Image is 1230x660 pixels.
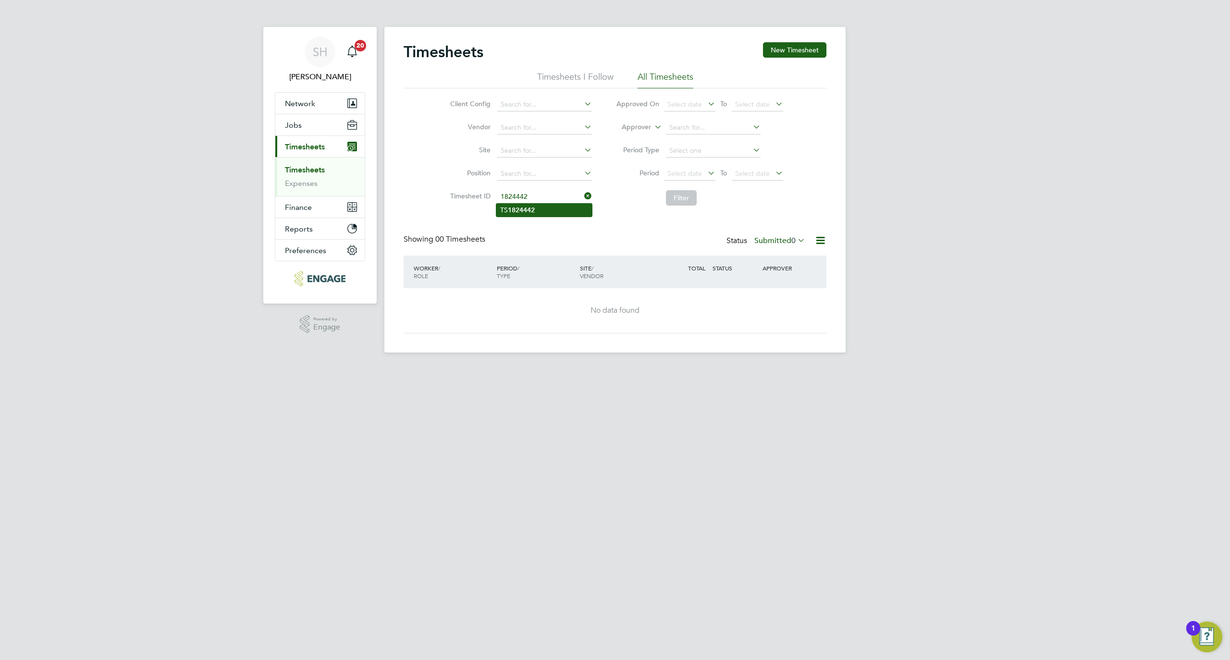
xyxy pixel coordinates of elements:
a: Go to home page [275,271,365,286]
span: Preferences [285,246,326,255]
span: Engage [313,323,340,331]
input: Search for... [497,144,592,158]
input: Search for... [497,190,592,204]
span: / [438,264,440,272]
label: Timesheet ID [447,192,491,200]
span: Finance [285,203,312,212]
div: Timesheets [275,157,365,196]
input: Search for... [497,121,592,134]
a: Timesheets [285,165,325,174]
span: Network [285,99,315,108]
a: Expenses [285,179,318,188]
span: Reports [285,224,313,233]
div: APPROVER [760,259,810,277]
a: 20 [343,37,362,67]
span: Stacey Huntley [275,71,365,83]
span: Select date [735,100,770,109]
h2: Timesheets [404,42,483,61]
input: Select one [666,144,761,158]
label: Submitted [754,236,805,245]
button: Open Resource Center, 1 new notification [1192,622,1222,652]
div: No data found [413,306,817,316]
button: Timesheets [275,136,365,157]
span: SH [313,46,328,58]
span: 20 [355,40,366,51]
span: / [591,264,593,272]
input: Search for... [666,121,761,134]
a: Powered byEngage [300,315,341,333]
div: WORKER [411,259,494,284]
nav: Main navigation [263,27,377,304]
button: Network [275,93,365,114]
input: Search for... [497,167,592,181]
li: Timesheets I Follow [537,71,614,88]
button: Reports [275,218,365,239]
span: To [717,167,730,179]
div: SITE [578,259,661,284]
span: Jobs [285,121,302,130]
span: VENDOR [580,272,603,280]
label: Period [616,169,659,177]
b: 1824442 [508,206,535,214]
input: Search for... [497,98,592,111]
label: Position [447,169,491,177]
span: / [517,264,519,272]
span: Timesheets [285,142,325,151]
label: Site [447,146,491,154]
button: Filter [666,190,697,206]
button: Jobs [275,114,365,135]
li: All Timesheets [638,71,693,88]
span: 00 Timesheets [435,234,485,244]
label: Client Config [447,99,491,108]
label: Vendor [447,122,491,131]
li: TS [496,204,592,217]
span: Select date [667,100,702,109]
span: Powered by [313,315,340,323]
button: Finance [275,196,365,218]
div: Status [726,234,807,248]
span: Select date [667,169,702,178]
div: Showing [404,234,487,244]
label: Approver [608,122,651,132]
button: New Timesheet [763,42,826,58]
button: Preferences [275,240,365,261]
span: Select date [735,169,770,178]
div: STATUS [710,259,760,277]
span: ROLE [414,272,428,280]
div: PERIOD [494,259,578,284]
span: 0 [791,236,796,245]
span: TOTAL [688,264,705,272]
label: Approved On [616,99,659,108]
span: To [717,98,730,110]
label: Period Type [616,146,659,154]
a: SH[PERSON_NAME] [275,37,365,83]
div: 1 [1191,628,1195,641]
img: axcis-logo-retina.png [295,271,345,286]
span: TYPE [497,272,510,280]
